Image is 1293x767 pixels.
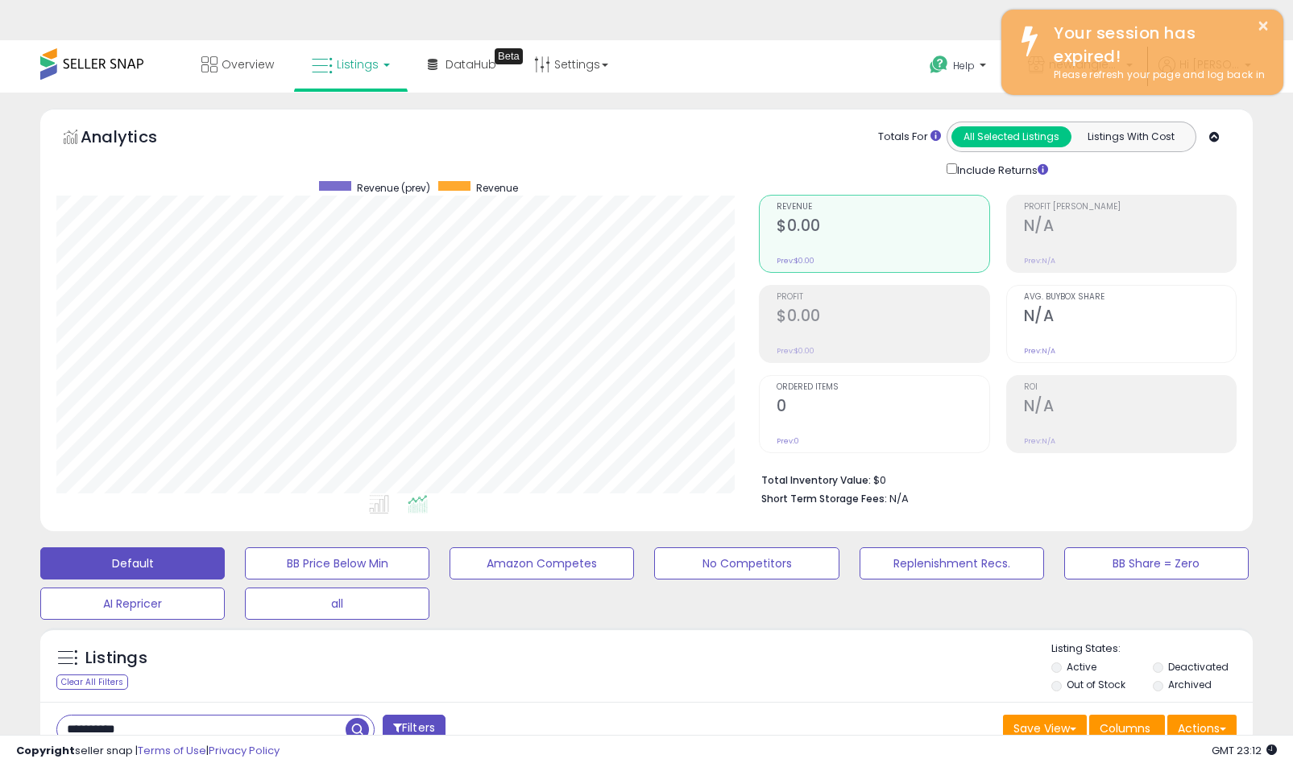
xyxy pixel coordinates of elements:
[1168,660,1229,674] label: Deactivated
[654,547,839,579] button: No Competitors
[40,588,225,620] button: AI Repricer
[1024,256,1055,266] small: Prev: N/A
[1024,383,1236,392] span: ROI
[777,436,799,446] small: Prev: 0
[1024,397,1236,419] h2: N/A
[522,40,620,89] a: Settings
[761,473,871,487] b: Total Inventory Value:
[1051,641,1253,657] p: Listing States:
[777,293,988,302] span: Profit
[222,56,274,72] span: Overview
[245,547,429,579] button: BB Price Below Min
[1089,715,1165,742] button: Columns
[337,56,379,72] span: Listings
[889,491,909,506] span: N/A
[935,160,1067,179] div: Include Returns
[929,55,949,75] i: Get Help
[860,547,1044,579] button: Replenishment Recs.
[761,492,887,505] b: Short Term Storage Fees:
[16,744,280,759] div: seller snap | |
[777,216,988,238] h2: $0.00
[953,59,975,72] span: Help
[1024,216,1236,238] h2: N/A
[878,130,941,145] div: Totals For
[476,181,518,195] span: Revenue
[1024,293,1236,302] span: Avg. Buybox Share
[495,48,523,64] div: Tooltip anchor
[917,43,1002,93] a: Help
[85,647,147,670] h5: Listings
[1024,436,1055,446] small: Prev: N/A
[450,547,634,579] button: Amazon Competes
[1071,126,1191,147] button: Listings With Cost
[189,40,286,89] a: Overview
[81,126,189,152] h5: Analytics
[1067,660,1096,674] label: Active
[1212,743,1277,758] span: 2025-09-11 23:12 GMT
[56,674,128,690] div: Clear All Filters
[1168,678,1212,691] label: Archived
[1100,720,1150,736] span: Columns
[951,126,1071,147] button: All Selected Listings
[761,469,1225,489] li: $0
[777,307,988,328] h2: $0.00
[777,383,988,392] span: Ordered Items
[1003,715,1087,742] button: Save View
[1024,307,1236,328] h2: N/A
[777,397,988,419] h2: 0
[300,40,402,89] a: Listings
[777,256,814,266] small: Prev: $0.00
[1067,678,1125,691] label: Out of Stock
[1167,715,1237,742] button: Actions
[245,588,429,620] button: all
[1042,68,1271,83] div: Please refresh your page and log back in
[209,743,280,758] a: Privacy Policy
[1024,203,1236,212] span: Profit [PERSON_NAME]
[383,715,446,743] button: Filters
[416,40,508,89] a: DataHub
[16,743,75,758] strong: Copyright
[138,743,206,758] a: Terms of Use
[777,346,814,356] small: Prev: $0.00
[357,181,430,195] span: Revenue (prev)
[1024,346,1055,356] small: Prev: N/A
[1064,547,1249,579] button: BB Share = Zero
[777,203,988,212] span: Revenue
[1042,22,1271,68] div: Your session has expired!
[446,56,496,72] span: DataHub
[40,547,225,579] button: Default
